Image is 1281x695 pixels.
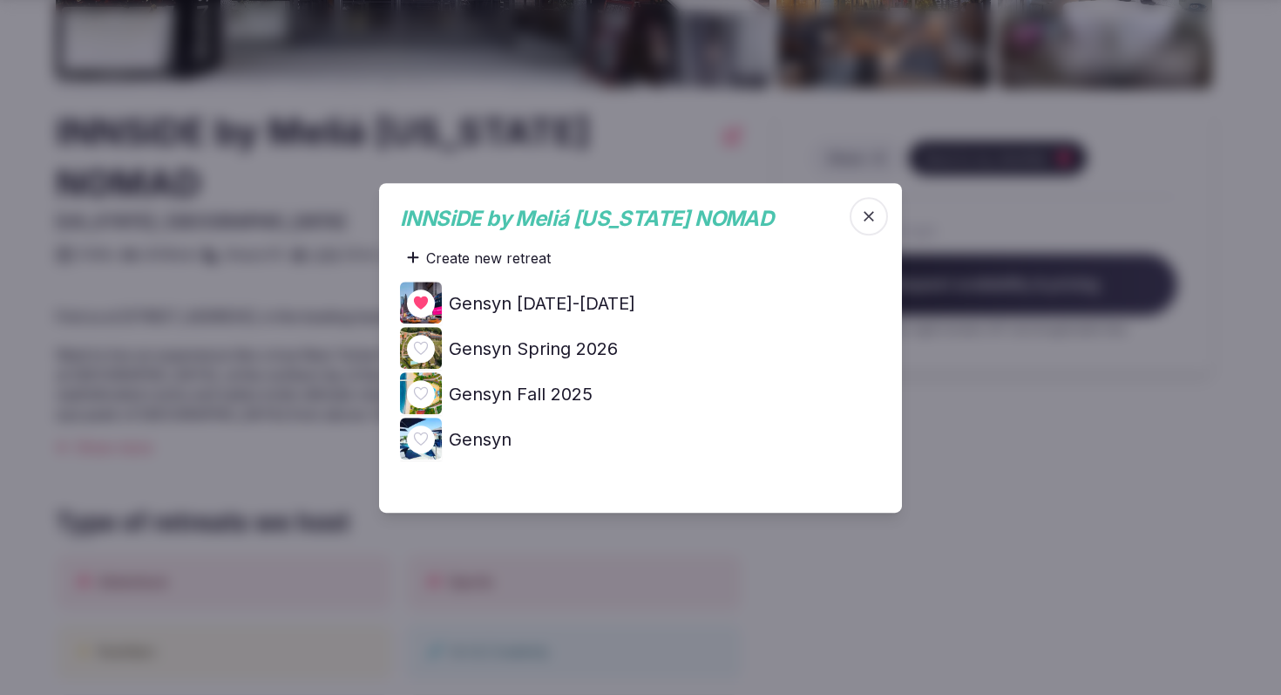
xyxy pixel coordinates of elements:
h4: Gensyn [449,426,512,451]
img: Top retreat image for the retreat: Gensyn [400,418,442,460]
div: Create new retreat [400,240,558,275]
h4: Gensyn Fall 2025 [449,381,593,405]
img: Top retreat image for the retreat: Gensyn Fall 2025 [400,372,442,414]
img: Top retreat image for the retreat: Gensyn November 9-14, 2025 [400,282,442,324]
h4: Gensyn [DATE]-[DATE] [449,290,635,315]
span: INNSiDE by Meliá [US_STATE] NOMAD [400,206,773,231]
img: Top retreat image for the retreat: Gensyn Spring 2026 [400,327,442,369]
h4: Gensyn Spring 2026 [449,336,618,360]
